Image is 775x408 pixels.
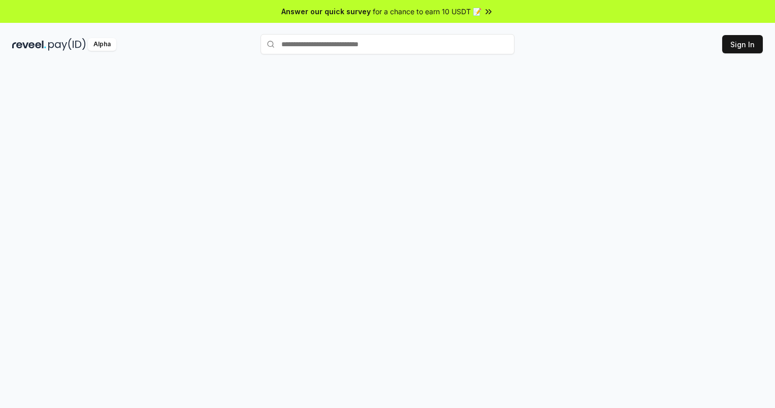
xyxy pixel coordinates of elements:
img: pay_id [48,38,86,51]
button: Sign In [722,35,763,53]
img: reveel_dark [12,38,46,51]
span: for a chance to earn 10 USDT 📝 [373,6,481,17]
span: Answer our quick survey [281,6,371,17]
div: Alpha [88,38,116,51]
